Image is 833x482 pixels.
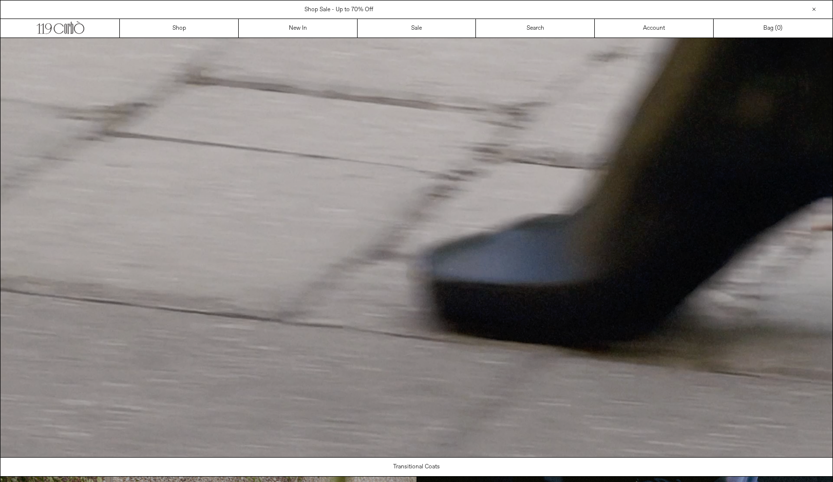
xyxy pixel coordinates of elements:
[476,19,595,38] a: Search
[777,24,780,32] span: 0
[714,19,833,38] a: Bag ()
[239,19,358,38] a: New In
[777,24,782,33] span: )
[0,458,833,476] a: Transitional Coats
[0,38,833,457] video: Your browser does not support the video tag.
[120,19,239,38] a: Shop
[304,6,373,14] a: Shop Sale - Up to 70% Off
[595,19,714,38] a: Account
[0,452,833,460] a: Your browser does not support the video tag.
[358,19,476,38] a: Sale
